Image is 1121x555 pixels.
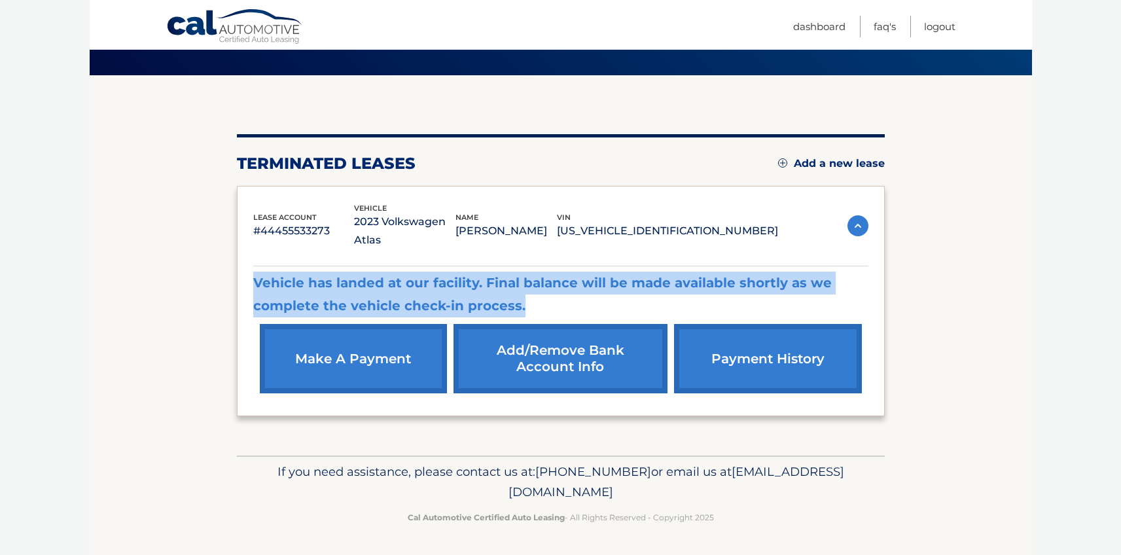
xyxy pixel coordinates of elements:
[455,213,478,222] span: name
[455,222,557,240] p: [PERSON_NAME]
[253,213,317,222] span: lease account
[874,16,896,37] a: FAQ's
[245,461,876,503] p: If you need assistance, please contact us at: or email us at
[253,222,355,240] p: #44455533273
[535,464,651,479] span: [PHONE_NUMBER]
[847,215,868,236] img: accordion-active.svg
[454,324,667,393] a: Add/Remove bank account info
[237,154,416,173] h2: terminated leases
[793,16,845,37] a: Dashboard
[408,512,565,522] strong: Cal Automotive Certified Auto Leasing
[354,213,455,249] p: 2023 Volkswagen Atlas
[557,222,778,240] p: [US_VEHICLE_IDENTIFICATION_NUMBER]
[557,213,571,222] span: vin
[260,324,447,393] a: make a payment
[778,158,787,168] img: add.svg
[354,204,387,213] span: vehicle
[778,157,885,170] a: Add a new lease
[253,272,868,317] p: Vehicle has landed at our facility. Final balance will be made available shortly as we complete t...
[245,510,876,524] p: - All Rights Reserved - Copyright 2025
[924,16,955,37] a: Logout
[674,324,861,393] a: payment history
[166,9,304,46] a: Cal Automotive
